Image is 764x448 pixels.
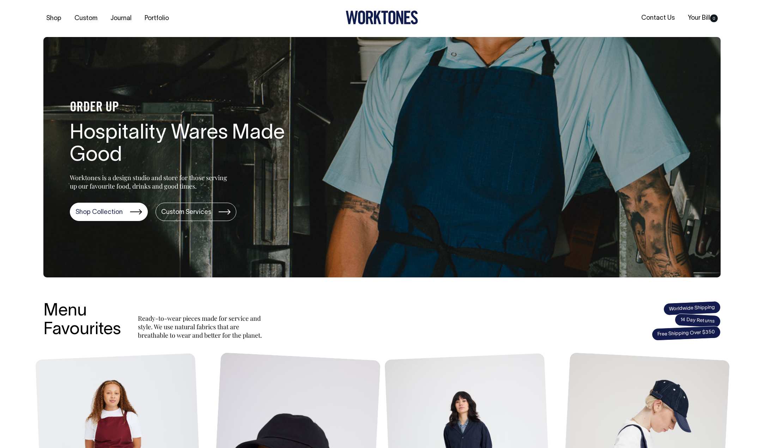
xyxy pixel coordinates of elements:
[638,12,678,24] a: Contact Us
[651,326,721,341] span: Free Shipping Over $350
[156,203,236,221] a: Custom Services
[70,100,296,115] h4: ORDER UP
[108,13,134,24] a: Journal
[70,203,148,221] a: Shop Collection
[70,173,230,190] p: Worktones is a design studio and store for those serving up our favourite food, drinks and good t...
[674,313,721,328] span: 14 Day Returns
[43,302,121,339] h3: Menu Favourites
[710,14,718,22] span: 0
[138,314,265,339] p: Ready-to-wear pieces made for service and style. We use natural fabrics that are breathable to we...
[43,13,64,24] a: Shop
[142,13,172,24] a: Portfolio
[70,122,296,167] h1: Hospitality Wares Made Good
[72,13,100,24] a: Custom
[663,301,721,315] span: Worldwide Shipping
[685,12,721,24] a: Your Bill0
